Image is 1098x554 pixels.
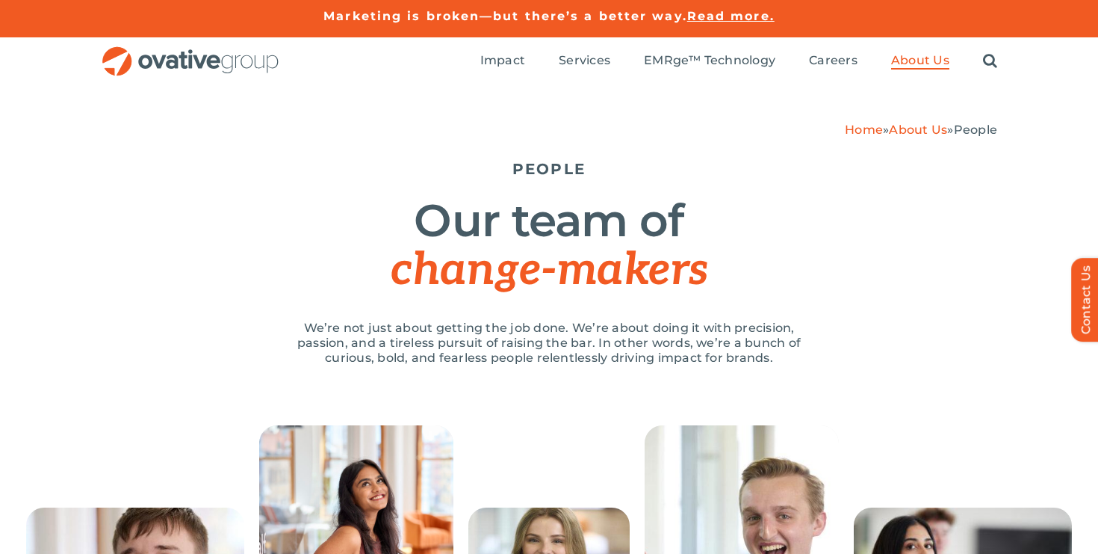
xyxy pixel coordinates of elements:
a: OG_Full_horizontal_RGB [101,45,280,59]
h5: PEOPLE [101,160,997,178]
span: Services [559,53,610,68]
a: Home [845,123,883,137]
span: About Us [891,53,949,68]
a: Services [559,53,610,70]
a: About Us [889,123,947,137]
p: We’re not just about getting the job done. We’re about doing it with precision, passion, and a ti... [280,321,818,366]
a: Read more. [687,9,775,23]
a: Search [983,53,997,70]
a: Marketing is broken—but there’s a better way. [323,9,687,23]
span: Careers [809,53,857,68]
a: About Us [891,53,949,70]
a: Impact [480,53,525,70]
span: EMRge™ Technology [644,53,775,68]
span: People [954,123,997,137]
nav: Menu [480,37,997,85]
a: Careers [809,53,857,70]
h1: Our team of [101,197,997,295]
span: Impact [480,53,525,68]
span: change-makers [391,244,707,298]
a: EMRge™ Technology [644,53,775,70]
span: » » [845,123,997,137]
